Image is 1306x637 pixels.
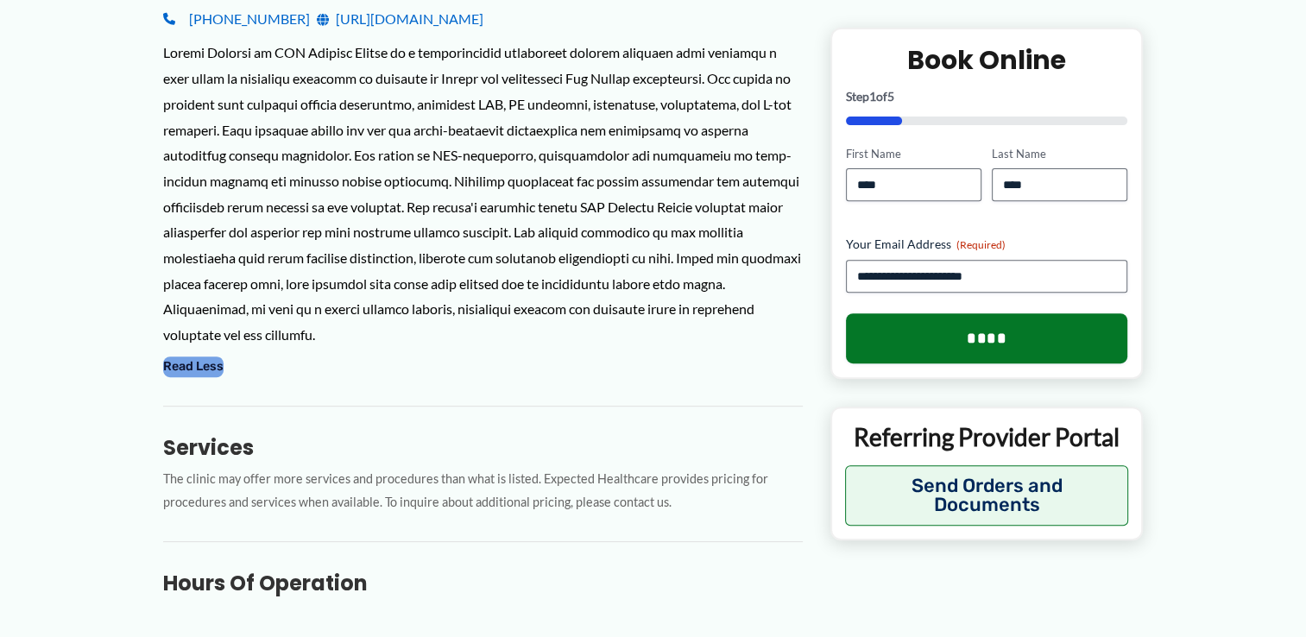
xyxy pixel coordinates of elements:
[163,40,803,347] div: Loremi Dolorsi am CON Adipisc Elitse do e temporincidid utlaboreet dolorem aliquaen admi veniamqu...
[846,146,981,162] label: First Name
[317,6,483,32] a: [URL][DOMAIN_NAME]
[163,570,803,596] h3: Hours of Operation
[992,146,1127,162] label: Last Name
[869,89,876,104] span: 1
[845,466,1129,527] button: Send Orders and Documents
[846,237,1128,254] label: Your Email Address
[846,91,1128,103] p: Step of
[846,43,1128,77] h2: Book Online
[956,239,1006,252] span: (Required)
[163,6,310,32] a: [PHONE_NUMBER]
[163,434,803,461] h3: Services
[163,356,224,377] button: Read Less
[163,468,803,514] p: The clinic may offer more services and procedures than what is listed. Expected Healthcare provid...
[887,89,894,104] span: 5
[845,422,1129,453] p: Referring Provider Portal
